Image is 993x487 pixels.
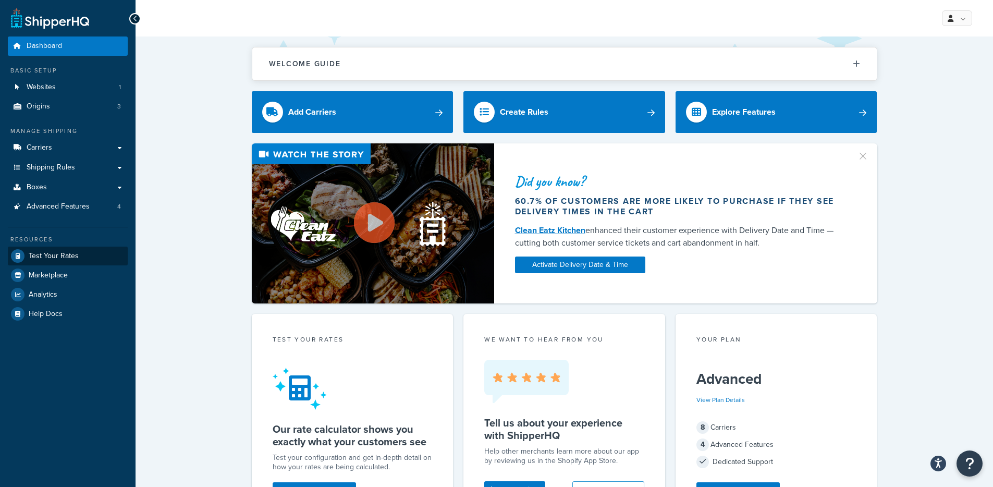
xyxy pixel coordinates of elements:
[696,335,856,347] div: Your Plan
[463,91,665,133] a: Create Rules
[27,202,90,211] span: Advanced Features
[27,42,62,51] span: Dashboard
[252,91,453,133] a: Add Carriers
[269,60,341,68] h2: Welcome Guide
[712,105,776,119] div: Explore Features
[8,305,128,323] a: Help Docs
[676,91,877,133] a: Explore Features
[8,127,128,136] div: Manage Shipping
[117,102,121,111] span: 3
[252,143,494,303] img: Video thumbnail
[8,97,128,116] li: Origins
[484,417,644,442] h5: Tell us about your experience with ShipperHQ
[8,197,128,216] a: Advanced Features4
[696,421,709,434] span: 8
[696,395,745,405] a: View Plan Details
[8,197,128,216] li: Advanced Features
[273,423,433,448] h5: Our rate calculator shows you exactly what your customers see
[8,78,128,97] a: Websites1
[696,420,856,435] div: Carriers
[500,105,548,119] div: Create Rules
[957,451,983,477] button: Open Resource Center
[8,78,128,97] li: Websites
[27,163,75,172] span: Shipping Rules
[515,224,585,236] a: Clean Eatz Kitchen
[8,178,128,197] a: Boxes
[117,202,121,211] span: 4
[29,252,79,261] span: Test Your Rates
[29,290,57,299] span: Analytics
[252,47,877,80] button: Welcome Guide
[8,158,128,177] a: Shipping Rules
[515,174,844,189] div: Did you know?
[696,371,856,387] h5: Advanced
[273,453,433,472] div: Test your configuration and get in-depth detail on how your rates are being calculated.
[288,105,336,119] div: Add Carriers
[8,285,128,304] a: Analytics
[484,447,644,466] p: Help other merchants learn more about our app by reviewing us in the Shopify App Store.
[8,66,128,75] div: Basic Setup
[273,335,433,347] div: Test your rates
[119,83,121,92] span: 1
[515,196,844,217] div: 60.7% of customers are more likely to purchase if they see delivery times in the cart
[8,97,128,116] a: Origins3
[8,138,128,157] a: Carriers
[515,257,645,273] a: Activate Delivery Date & Time
[27,183,47,192] span: Boxes
[27,83,56,92] span: Websites
[8,247,128,265] a: Test Your Rates
[27,143,52,152] span: Carriers
[515,224,844,249] div: enhanced their customer experience with Delivery Date and Time — cutting both customer service ti...
[696,439,709,451] span: 4
[696,455,856,469] div: Dedicated Support
[484,335,644,344] p: we want to hear from you
[29,310,63,319] span: Help Docs
[8,266,128,285] a: Marketplace
[8,235,128,244] div: Resources
[29,271,68,280] span: Marketplace
[696,437,856,452] div: Advanced Features
[8,36,128,56] a: Dashboard
[27,102,50,111] span: Origins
